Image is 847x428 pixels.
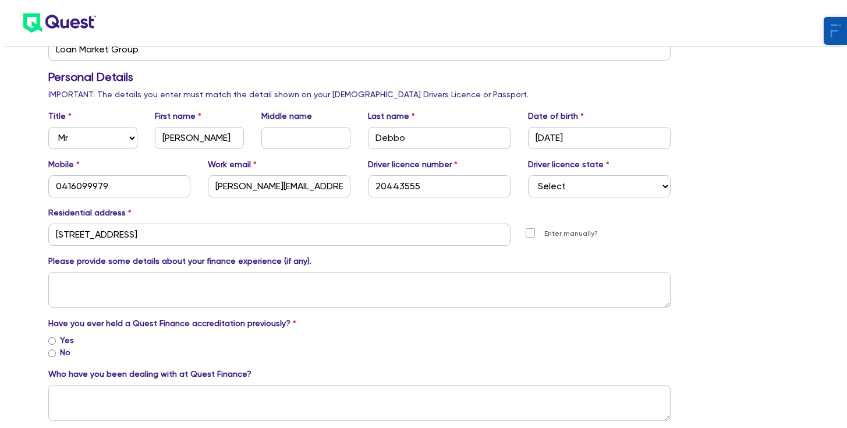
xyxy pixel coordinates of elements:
label: Date of birth [528,110,584,122]
label: Yes [60,334,74,346]
label: First name [155,110,201,122]
label: Middle name [261,110,312,122]
label: Enter manually? [544,228,598,239]
label: Residential address [48,207,132,219]
label: Please provide some details about your finance experience (if any). [48,255,311,267]
label: Last name [368,110,415,122]
label: Mobile [48,158,80,171]
input: DD / MM / YYYY [528,127,671,149]
img: quest-logo [23,13,96,33]
label: Driver licence number [368,158,458,171]
label: Driver licence state [528,158,609,171]
p: IMPORTANT: The details you enter must match the detail shown on your [DEMOGRAPHIC_DATA] Drivers L... [48,89,671,101]
label: Work email [208,158,257,171]
label: Who have you been dealing with at Quest Finance? [48,368,251,380]
h3: Personal Details [48,70,671,84]
label: Title [48,110,72,122]
label: No [60,346,70,359]
label: Have you ever held a Quest Finance accreditation previously? [48,317,296,330]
